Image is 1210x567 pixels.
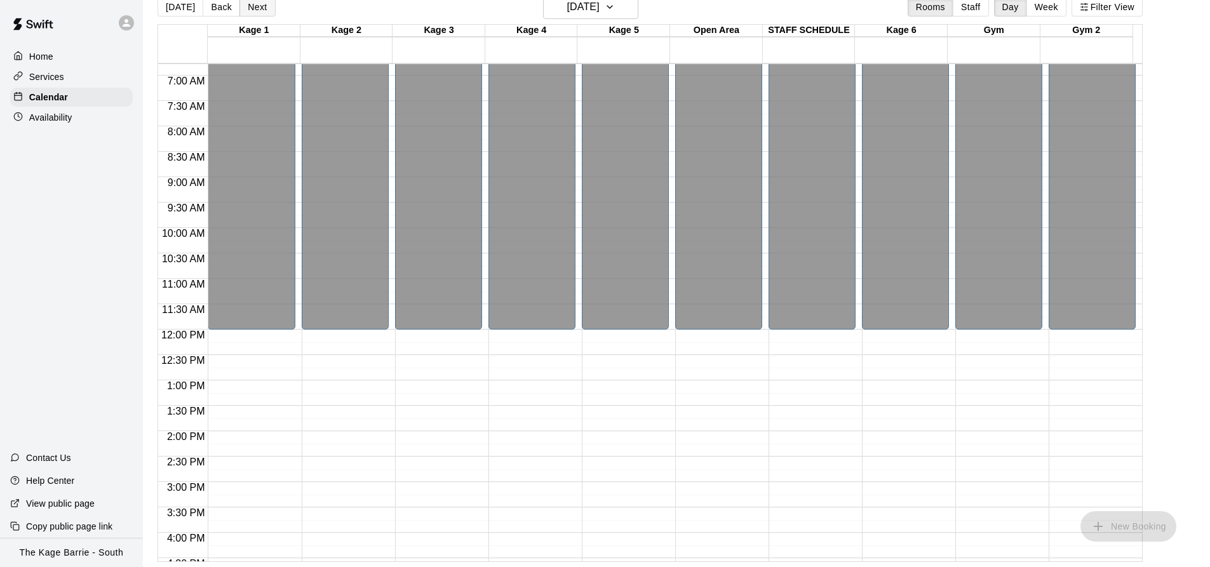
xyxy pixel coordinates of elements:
[165,126,208,137] span: 8:00 AM
[165,203,208,213] span: 9:30 AM
[577,25,670,37] div: Kage 5
[165,76,208,86] span: 7:00 AM
[208,25,300,37] div: Kage 1
[159,304,208,315] span: 11:30 AM
[26,497,95,510] p: View public page
[29,111,72,124] p: Availability
[855,25,948,37] div: Kage 6
[29,50,53,63] p: Home
[165,152,208,163] span: 8:30 AM
[158,355,208,366] span: 12:30 PM
[159,279,208,290] span: 11:00 AM
[948,25,1040,37] div: Gym
[10,47,133,66] a: Home
[164,457,208,467] span: 2:30 PM
[164,380,208,391] span: 1:00 PM
[164,507,208,518] span: 3:30 PM
[164,482,208,493] span: 3:00 PM
[165,177,208,188] span: 9:00 AM
[164,406,208,417] span: 1:30 PM
[158,330,208,340] span: 12:00 PM
[485,25,578,37] div: Kage 4
[300,25,393,37] div: Kage 2
[159,253,208,264] span: 10:30 AM
[165,101,208,112] span: 7:30 AM
[763,25,856,37] div: STAFF SCHEDULE
[29,91,68,103] p: Calendar
[10,88,133,107] a: Calendar
[20,546,124,559] p: The Kage Barrie - South
[10,108,133,127] a: Availability
[1040,25,1133,37] div: Gym 2
[26,451,71,464] p: Contact Us
[29,70,64,83] p: Services
[26,520,112,533] p: Copy public page link
[164,431,208,442] span: 2:00 PM
[164,533,208,544] span: 4:00 PM
[1080,520,1176,531] span: You don't have the permission to add bookings
[10,67,133,86] a: Services
[393,25,485,37] div: Kage 3
[26,474,74,487] p: Help Center
[670,25,763,37] div: Open Area
[159,228,208,239] span: 10:00 AM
